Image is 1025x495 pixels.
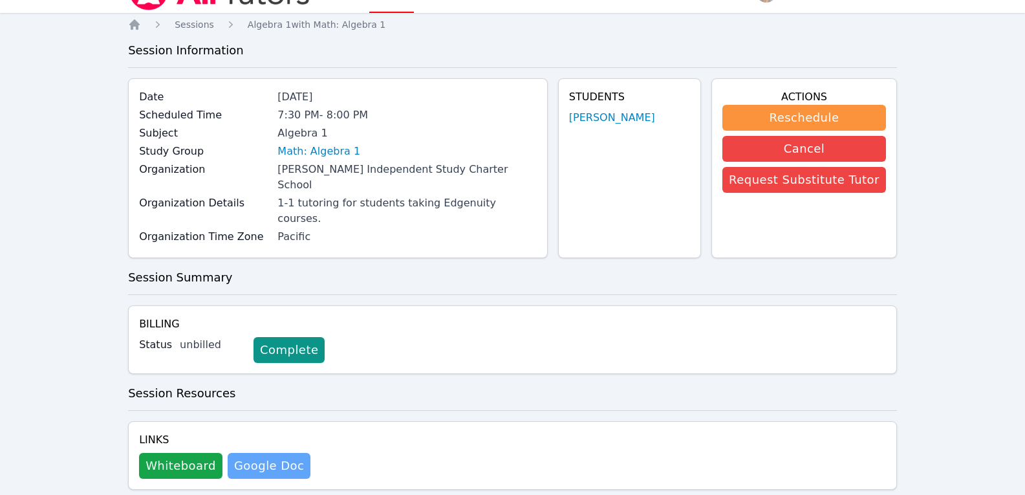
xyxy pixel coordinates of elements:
[722,136,886,162] button: Cancel
[139,89,270,105] label: Date
[722,105,886,131] button: Reschedule
[175,18,214,31] a: Sessions
[139,432,310,448] h4: Links
[569,110,655,126] a: [PERSON_NAME]
[277,229,536,245] div: Pacific
[139,144,270,159] label: Study Group
[180,337,243,353] div: unbilled
[128,384,897,402] h3: Session Resources
[139,195,270,211] label: Organization Details
[248,19,385,30] span: Algebra 1 with Math: Algebra 1
[128,269,897,287] h3: Session Summary
[277,107,536,123] div: 7:30 PM - 8:00 PM
[277,144,360,159] a: Math: Algebra 1
[722,89,886,105] h4: Actions
[569,89,690,105] h4: Students
[139,126,270,141] label: Subject
[139,453,222,479] button: Whiteboard
[128,41,897,60] h3: Session Information
[254,337,325,363] a: Complete
[128,18,897,31] nav: Breadcrumb
[248,18,385,31] a: Algebra 1with Math: Algebra 1
[139,107,270,123] label: Scheduled Time
[277,195,536,226] div: 1-1 tutoring for students taking Edgenuity courses.
[277,162,536,193] div: [PERSON_NAME] Independent Study Charter School
[228,453,310,479] a: Google Doc
[277,126,536,141] div: Algebra 1
[139,162,270,177] label: Organization
[277,89,536,105] div: [DATE]
[139,229,270,245] label: Organization Time Zone
[722,167,886,193] button: Request Substitute Tutor
[139,337,172,353] label: Status
[175,19,214,30] span: Sessions
[139,316,886,332] h4: Billing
